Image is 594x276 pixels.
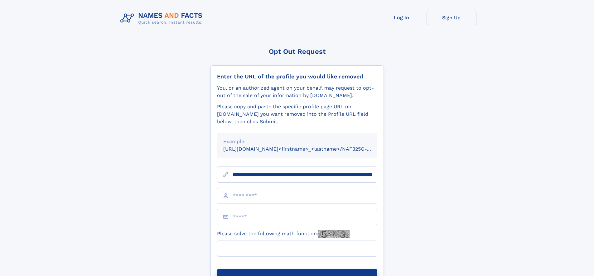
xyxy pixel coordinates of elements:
[118,10,208,27] img: Logo Names and Facts
[427,10,476,25] a: Sign Up
[217,73,377,80] div: Enter the URL of the profile you would like removed
[210,48,384,55] div: Opt Out Request
[223,138,371,145] div: Example:
[377,10,427,25] a: Log In
[217,230,350,238] label: Please solve the following math function:
[217,84,377,99] div: You, or an authorized agent on your behalf, may request to opt-out of the sale of your informatio...
[223,146,389,152] small: [URL][DOMAIN_NAME]<firstname>_<lastname>/NAF325G-xxxxxxxx
[217,103,377,125] div: Please copy and paste the specific profile page URL on [DOMAIN_NAME] you want removed into the Pr...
